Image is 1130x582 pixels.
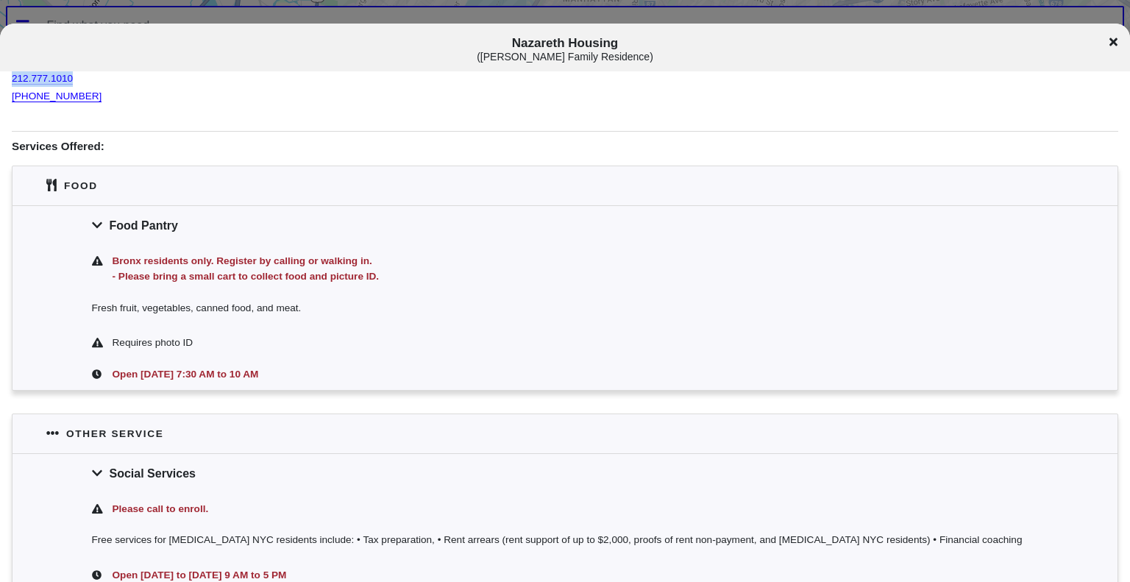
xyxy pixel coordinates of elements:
div: Other service [66,426,163,441]
a: 212.777.1010 [12,61,73,85]
div: ( [PERSON_NAME] Family Residence ) [96,51,1034,63]
div: Open [DATE] 7:30 AM to 10 AM [110,366,1039,383]
div: Please call to enroll. [110,501,1039,517]
a: [PHONE_NUMBER] [12,79,102,102]
div: Fresh fruit, vegetables, canned food, and meat. [13,292,1117,327]
div: Food [64,178,98,194]
div: Social Services [13,453,1117,493]
div: Food Pantry [13,205,1117,245]
div: Free services for [MEDICAL_DATA] NYC residents include: • Tax preparation, • Rent arrears (rent s... [13,525,1117,560]
div: Requires photo ID [113,335,1039,351]
div: Bronx residents only. Register by calling or walking in. - Please bring a small cart to collect f... [110,253,1039,285]
h1: Services Offered: [12,131,1118,155]
span: Nazareth Housing [96,36,1034,63]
